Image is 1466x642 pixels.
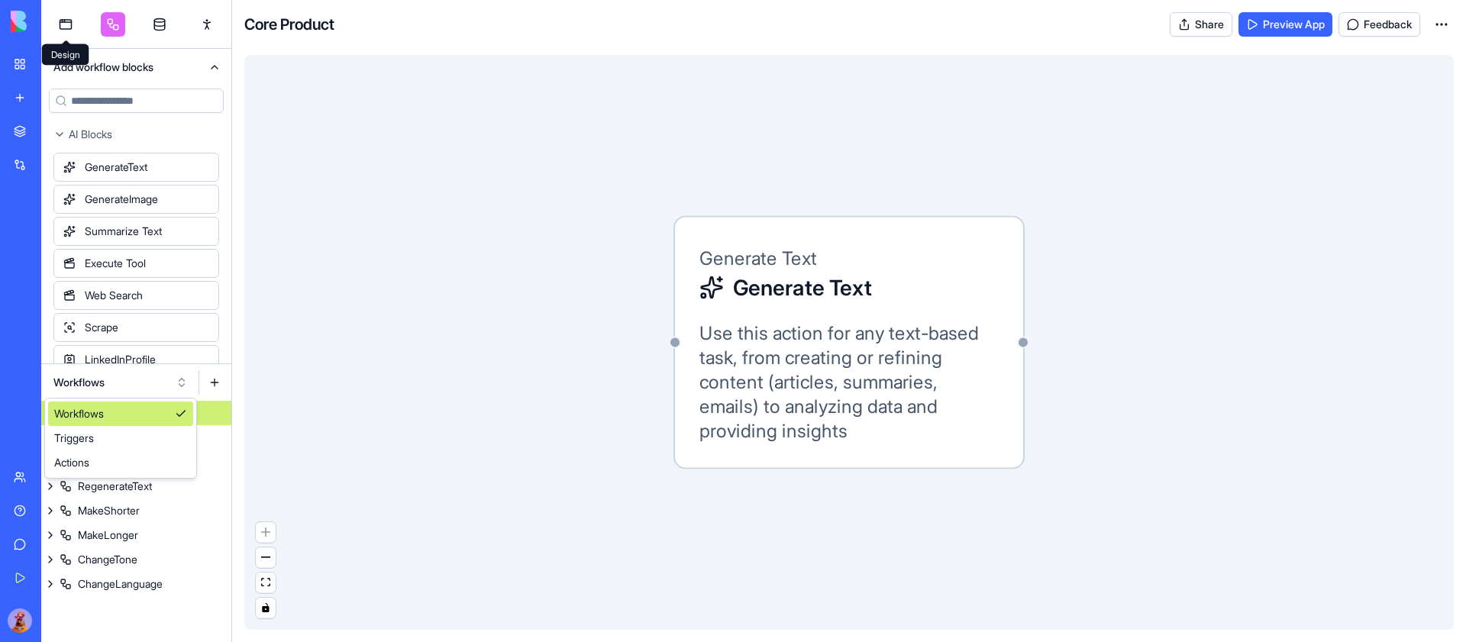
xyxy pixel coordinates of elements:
button: AI Blocks [41,122,231,147]
a: ChangeTone [41,547,231,572]
div: ChangeLanguage [78,576,163,592]
img: logo [11,11,105,32]
a: RegenerateText [41,474,231,498]
div: GenerateImage [53,185,219,214]
div: Generate TextGenerate TextUse this action for any text-based task, from creating or refining cont... [673,216,1025,469]
a: MakeLonger [41,523,231,547]
div: Actions [48,450,193,475]
span: Generate Text [699,247,817,269]
div: Suggestions [45,398,196,478]
span: Generate Text [733,273,872,303]
div: RegenerateText [78,479,152,494]
div: GenerateText [53,153,219,182]
button: toggle interactivity [256,598,276,618]
div: ChangeTone [78,552,137,567]
a: MakeShorter [41,498,231,523]
div: Scrape [53,313,219,342]
div: Execute Tool [53,249,219,278]
button: zoom out [256,547,276,568]
div: Workflows [48,402,193,426]
div: LinkedInProfile [53,345,219,374]
div: Web Search [53,281,219,310]
img: Kuku_Large_sla5px.png [8,608,32,633]
div: MakeShorter [78,503,140,518]
h4: Core Product [244,14,334,35]
button: Add workflow blocks [41,49,231,85]
button: Share [1170,12,1232,37]
a: GetItem [41,450,231,474]
a: Preview App [1238,12,1332,37]
div: Triggers [48,426,193,450]
button: fit view [256,573,276,593]
span: Use this action for any text-based task, from creating or refining content (articles, summaries, ... [699,321,999,444]
a: GetItems [41,425,231,450]
div: MakeLonger [78,527,138,543]
a: Product Agent Chat WF [41,401,231,425]
p: Design [51,49,80,61]
div: Summarize Text [53,217,219,246]
button: Workflows [46,370,195,395]
a: ChangeLanguage [41,572,231,596]
button: Feedback [1338,12,1420,37]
